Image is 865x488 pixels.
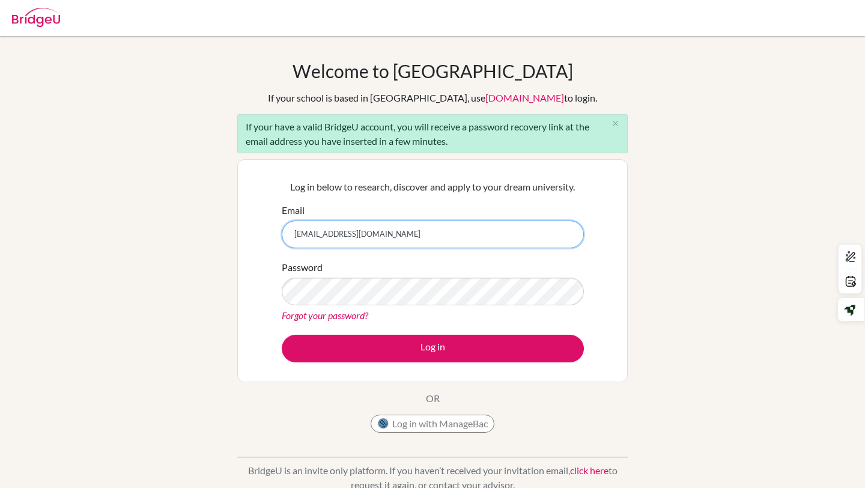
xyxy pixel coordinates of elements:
[570,465,609,476] a: click here
[426,391,440,406] p: OR
[485,92,564,103] a: [DOMAIN_NAME]
[282,260,323,275] label: Password
[282,180,584,194] p: Log in below to research, discover and apply to your dream university.
[371,415,494,433] button: Log in with ManageBac
[268,91,597,105] div: If your school is based in [GEOGRAPHIC_DATA], use to login.
[603,115,627,133] button: Close
[12,8,60,27] img: Bridge-U
[282,310,368,321] a: Forgot your password?
[611,119,620,128] i: close
[282,335,584,362] button: Log in
[293,60,573,82] h1: Welcome to [GEOGRAPHIC_DATA]
[237,114,628,153] div: If your have a valid BridgeU account, you will receive a password recovery link at the email addr...
[282,203,305,218] label: Email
